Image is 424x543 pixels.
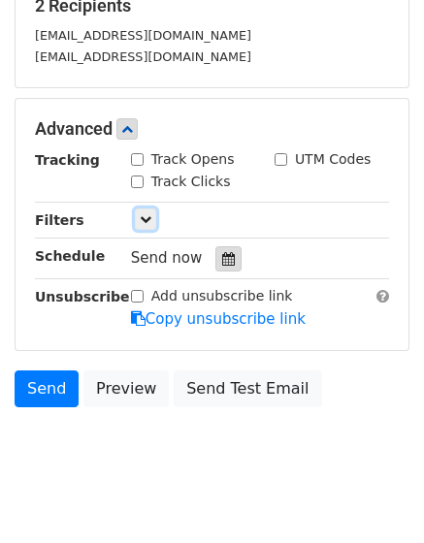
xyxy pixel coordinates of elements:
[151,286,293,306] label: Add unsubscribe link
[35,289,130,304] strong: Unsubscribe
[131,249,203,267] span: Send now
[295,149,371,170] label: UTM Codes
[35,152,100,168] strong: Tracking
[35,248,105,264] strong: Schedule
[174,370,321,407] a: Send Test Email
[151,149,235,170] label: Track Opens
[151,172,231,192] label: Track Clicks
[35,28,251,43] small: [EMAIL_ADDRESS][DOMAIN_NAME]
[131,310,306,328] a: Copy unsubscribe link
[15,370,79,407] a: Send
[35,118,389,140] h5: Advanced
[327,450,424,543] iframe: Chat Widget
[83,370,169,407] a: Preview
[35,212,84,228] strong: Filters
[35,49,251,64] small: [EMAIL_ADDRESS][DOMAIN_NAME]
